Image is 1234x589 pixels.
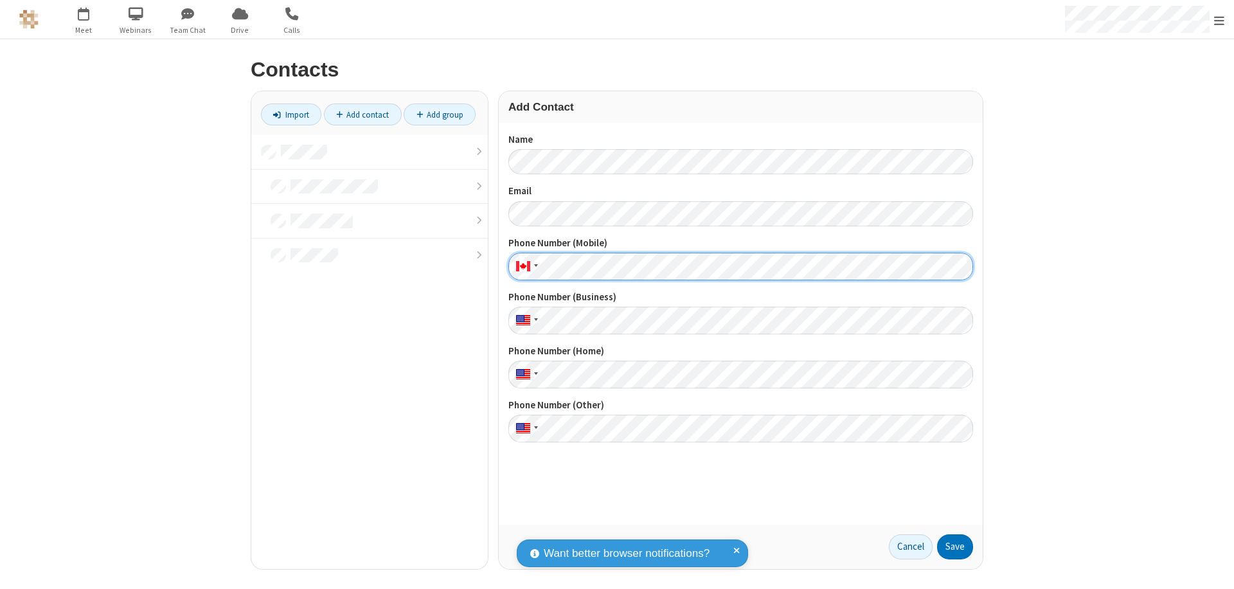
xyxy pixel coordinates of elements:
span: Webinars [112,24,160,36]
label: Phone Number (Business) [508,290,973,305]
span: Team Chat [164,24,212,36]
div: United States: + 1 [508,415,542,442]
a: Import [261,104,321,125]
a: Cancel [889,534,933,560]
span: Meet [60,24,108,36]
button: Save [937,534,973,560]
label: Phone Number (Home) [508,344,973,359]
span: Calls [268,24,316,36]
span: Drive [216,24,264,36]
h2: Contacts [251,59,983,81]
label: Email [508,184,973,199]
a: Add contact [324,104,402,125]
label: Phone Number (Other) [508,398,973,413]
label: Phone Number (Mobile) [508,236,973,251]
div: United States: + 1 [508,361,542,388]
div: United States: + 1 [508,307,542,334]
label: Name [508,132,973,147]
a: Add group [404,104,476,125]
span: Want better browser notifications? [544,545,710,562]
img: QA Selenium DO NOT DELETE OR CHANGE [19,10,39,29]
iframe: Chat [1202,556,1224,580]
h3: Add Contact [508,101,973,113]
div: Canada: + 1 [508,253,542,280]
